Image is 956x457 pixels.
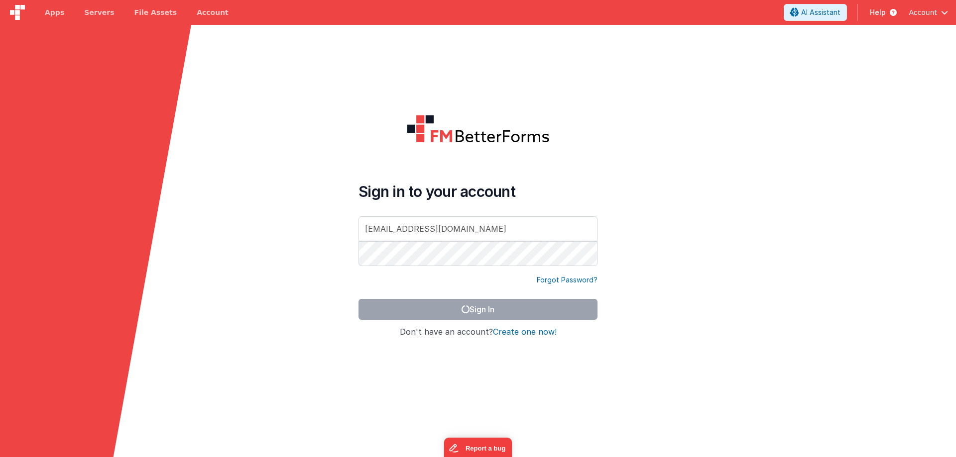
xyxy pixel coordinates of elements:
[358,183,597,200] h4: Sign in to your account
[801,7,840,17] span: AI Assistant
[537,275,597,285] a: Forgot Password?
[358,328,597,337] h4: Don't have an account?
[909,7,948,17] button: Account
[493,328,557,337] button: Create one now!
[909,7,937,17] span: Account
[134,7,177,17] span: File Assets
[84,7,114,17] span: Servers
[784,4,847,21] button: AI Assistant
[45,7,64,17] span: Apps
[358,299,597,320] button: Sign In
[358,216,597,241] input: Email Address
[870,7,886,17] span: Help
